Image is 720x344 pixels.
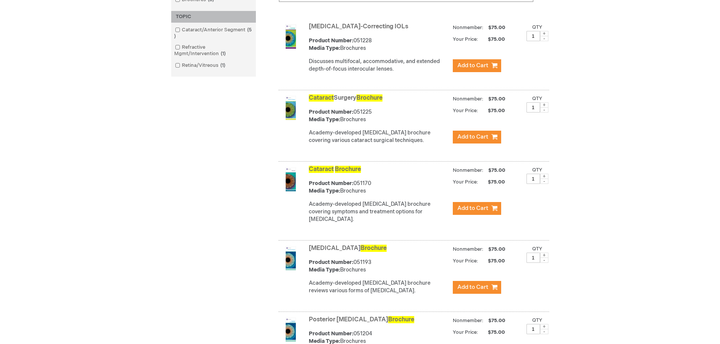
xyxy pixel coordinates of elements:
[309,188,340,194] strong: Media Type:
[279,318,303,342] img: Posterior Capsulotomy Brochure
[479,36,506,42] span: $75.00
[487,25,506,31] span: $75.00
[457,133,488,140] span: Add to Cart
[309,94,382,102] a: CataractSurgeryBrochure
[219,51,228,57] span: 1
[309,116,340,123] strong: Media Type:
[487,246,506,252] span: $75.00
[453,36,478,42] strong: Your Price:
[309,166,361,173] a: Cataract Brochure
[171,11,256,23] div: TOPIC
[218,62,227,68] span: 1
[453,258,478,264] strong: Your Price:
[309,166,334,173] span: Cataract
[453,245,483,254] strong: Nonmember:
[526,31,540,41] input: Qty
[479,108,506,114] span: $75.00
[453,329,478,335] strong: Your Price:
[309,23,408,30] a: [MEDICAL_DATA]-Correcting IOLs
[457,284,488,291] span: Add to Cart
[174,27,252,39] span: 5
[487,318,506,324] span: $75.00
[453,59,501,72] button: Add to Cart
[335,166,361,173] span: Brochure
[526,253,540,263] input: Qty
[453,202,501,215] button: Add to Cart
[361,245,387,252] span: Brochure
[309,58,449,73] div: Discusses multifocal, accommodative, and extended depth-of-focus interocular lenses.
[487,96,506,102] span: $75.00
[526,102,540,113] input: Qty
[309,94,334,102] span: Cataract
[309,108,449,123] div: 051225 Brochures
[173,62,228,69] a: Retina/Vitreous1
[453,166,483,175] strong: Nonmember:
[532,317,542,323] label: Qty
[457,62,488,69] span: Add to Cart
[453,281,501,294] button: Add to Cart
[173,44,254,57] a: Refractive Mgmt/Intervention1
[487,167,506,173] span: $75.00
[309,129,449,144] div: Academy-developed [MEDICAL_DATA] brochure covering various cataract surgical techniques.
[309,259,353,265] strong: Product Number:
[309,37,353,44] strong: Product Number:
[453,131,501,143] button: Add to Cart
[453,179,478,185] strong: Your Price:
[479,179,506,185] span: $75.00
[479,329,506,335] span: $75.00
[532,24,542,30] label: Qty
[457,205,488,212] span: Add to Cart
[309,330,353,337] strong: Product Number:
[526,174,540,184] input: Qty
[532,96,542,102] label: Qty
[173,26,254,40] a: Cataract/Anterior Segment5
[279,25,303,49] img: Presbyopia-Correcting IOLs
[479,258,506,264] span: $75.00
[453,316,483,325] strong: Nonmember:
[526,324,540,334] input: Qty
[453,108,478,114] strong: Your Price:
[309,180,353,187] strong: Product Number:
[279,96,303,120] img: Cataract Surgery Brochure
[309,45,340,51] strong: Media Type:
[309,267,340,273] strong: Media Type:
[388,316,414,323] span: Brochure
[309,37,449,52] div: 051228 Brochures
[453,94,483,104] strong: Nonmember:
[309,279,449,295] div: Academy-developed [MEDICAL_DATA] brochure reviews various forms of [MEDICAL_DATA].
[279,246,303,270] img: Laser Eye Surgery Brochure
[309,109,353,115] strong: Product Number:
[279,167,303,191] img: Cataract Brochure
[309,201,449,223] p: Academy-developed [MEDICAL_DATA] brochure covering symptoms and treatment options for [MEDICAL_DA...
[309,180,449,195] div: 051170 Brochures
[356,94,382,102] span: Brochure
[309,245,387,252] a: [MEDICAL_DATA]Brochure
[309,259,449,274] div: 051193 Brochures
[532,167,542,173] label: Qty
[532,246,542,252] label: Qty
[309,316,414,323] a: Posterior [MEDICAL_DATA]Brochure
[453,23,483,32] strong: Nonmember:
